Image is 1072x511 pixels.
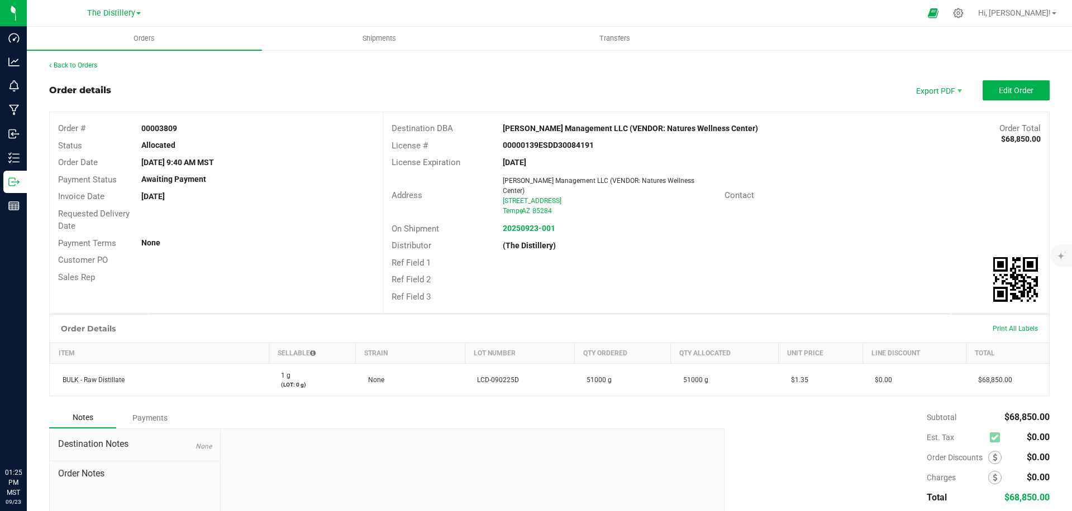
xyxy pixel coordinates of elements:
qrcode: 00003809 [993,257,1038,302]
span: $68,850.00 [973,376,1012,384]
strong: [DATE] [141,192,165,201]
span: $0.00 [1027,432,1050,442]
strong: $68,850.00 [1001,134,1041,143]
th: Line Discount [863,343,966,364]
span: Subtotal [927,413,956,422]
span: Order Total [999,123,1041,133]
span: 1 g [275,372,290,379]
span: Sales Rep [58,272,95,282]
span: Transfers [584,33,645,44]
inline-svg: Reports [8,200,20,211]
span: Charges [927,473,988,482]
span: AZ [522,207,530,215]
span: Contact [725,190,754,200]
span: BULK - Raw Distillate [57,376,125,384]
button: Edit Order [983,80,1050,100]
span: $68,850.00 [1004,492,1050,503]
span: Requested Delivery Date [58,209,130,232]
span: Distributor [392,240,431,250]
span: $1.35 [785,376,808,384]
span: $68,850.00 [1004,412,1050,422]
a: Orders [27,27,262,50]
inline-svg: Analytics [8,56,20,68]
span: License # [392,141,428,151]
p: (LOT: 0 g) [275,380,349,389]
span: Payment Status [58,175,117,185]
span: 51000 g [581,376,612,384]
span: $0.00 [1027,452,1050,462]
span: Order Discounts [927,453,988,462]
span: Ref Field 2 [392,274,431,285]
span: Open Ecommerce Menu [921,2,946,24]
strong: [DATE] 9:40 AM MST [141,158,214,167]
span: Ref Field 3 [392,292,431,302]
span: Order Date [58,157,98,167]
span: Shipments [347,33,411,44]
a: 20250923-001 [503,224,555,233]
span: Customer PO [58,255,108,265]
span: Tempe [503,207,523,215]
span: [PERSON_NAME] Management LLC (VENDOR: Natures Wellness Center) [503,177,694,195]
span: The Distillery [87,8,135,18]
inline-svg: Monitoring [8,80,20,91]
inline-svg: Inventory [8,152,20,163]
span: Status [58,141,82,151]
iframe: Resource center [11,422,45,455]
a: Transfers [497,27,732,50]
span: LCD-090225D [471,376,519,384]
span: Invoice Date [58,191,104,201]
span: Edit Order [999,86,1033,95]
span: Order Notes [58,467,212,480]
strong: [PERSON_NAME] Management LLC (VENDOR: Natures Wellness Center) [503,124,758,133]
div: Order details [49,84,111,97]
span: None [363,376,384,384]
div: Payments [116,408,183,428]
span: Destination DBA [392,123,453,133]
strong: [DATE] [503,158,526,167]
th: Item [50,343,269,364]
span: Payment Terms [58,238,116,248]
strong: 00003809 [141,124,177,133]
span: Address [392,190,422,200]
th: Qty Allocated [671,343,779,364]
img: Scan me! [993,257,1038,302]
div: Manage settings [951,8,965,18]
th: Total [966,343,1049,364]
strong: None [141,238,160,247]
strong: (The Distillery) [503,241,556,250]
strong: Awaiting Payment [141,175,206,184]
inline-svg: Outbound [8,176,20,187]
th: Strain [356,343,465,364]
p: 09/23 [5,498,22,506]
span: Destination Notes [58,437,212,451]
iframe: Resource center unread badge [33,420,46,433]
span: Hi, [PERSON_NAME]! [978,8,1051,17]
span: 85284 [532,207,552,215]
span: 51000 g [678,376,708,384]
span: Orders [118,33,170,44]
a: Shipments [262,27,497,50]
a: Back to Orders [49,61,97,69]
span: , [521,207,522,215]
inline-svg: Inbound [8,128,20,139]
span: Order # [58,123,85,133]
li: Export PDF [904,80,971,100]
span: Print All Labels [993,325,1038,332]
th: Sellable [269,343,355,364]
span: [STREET_ADDRESS] [503,197,561,205]
inline-svg: Dashboard [8,32,20,44]
span: License Expiration [392,157,460,167]
span: Est. Tax [927,433,985,442]
p: 01:25 PM MST [5,467,22,498]
div: Notes [49,407,116,428]
span: Total [927,492,947,503]
span: None [196,442,212,450]
strong: 00000139ESDD30084191 [503,141,594,150]
strong: Allocated [141,141,175,150]
th: Lot Number [465,343,574,364]
span: On Shipment [392,224,439,234]
th: Unit Price [779,343,863,364]
h1: Order Details [61,324,116,333]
